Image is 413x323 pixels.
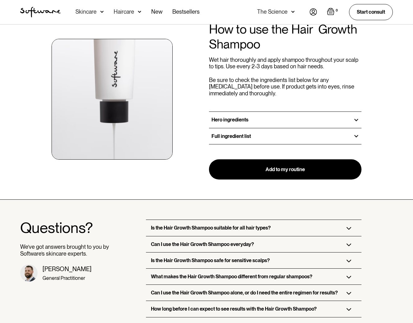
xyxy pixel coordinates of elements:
[20,243,110,257] p: We’ve got answers brought to you by Software’s skincare experts.
[138,9,141,15] img: arrow down
[209,57,361,97] p: Wet hair thoroughly and apply shampoo throughout your scalp to tips. Use every 2-3 days based on ...
[43,265,92,273] div: [PERSON_NAME]
[211,117,248,123] h3: Hero ingredients
[20,7,61,17] img: Software Logo
[257,9,288,15] div: The Science
[334,8,339,13] div: 0
[291,9,295,15] img: arrow down
[75,9,97,15] div: Skincare
[20,264,38,282] img: Dr, Matt headshot
[43,275,92,281] div: General Practitioner
[349,4,393,20] a: Start consult
[209,159,361,180] a: Add to my routine
[209,22,361,52] h2: How to use the Hair Growth Shampoo
[20,220,110,236] h2: Questions?
[327,8,339,16] a: Open empty cart
[151,257,270,263] h3: Is the Hair Growth Shampoo safe for sensitive scalps?
[151,274,312,280] h3: What makes the Hair Growth Shampoo different from regular shampoos?
[151,241,254,247] h3: Can I use the Hair Growth Shampoo everyday?
[151,290,338,296] h3: Can I use the Hair Growth Shampoo alone, or do I need the entire regimen for results?
[151,306,317,312] h3: How long before I can expect to see results with the Hair Growth Shampoo?
[211,133,251,139] h3: Full ingredient list
[114,9,134,15] div: Haircare
[20,7,61,17] a: home
[151,225,271,231] h3: Is the Hair Growth Shampoo suitable for all hair types?
[100,9,104,15] img: arrow down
